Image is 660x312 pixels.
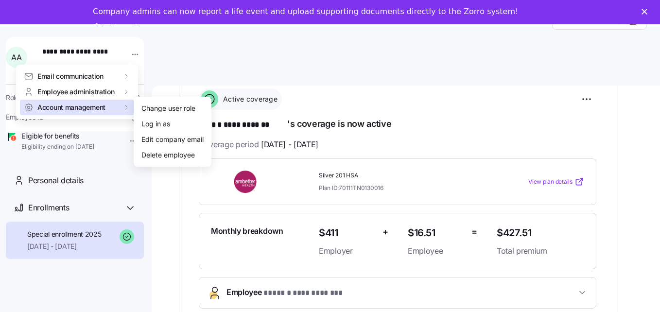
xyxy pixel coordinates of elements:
[642,9,651,15] div: Close
[141,150,195,160] div: Delete employee
[37,71,104,81] span: Email communication
[93,22,154,33] a: Take a tour
[141,119,170,129] div: Log in as
[37,87,115,97] span: Employee administration
[37,103,105,112] span: Account management
[141,103,195,114] div: Change user role
[141,134,204,145] div: Edit company email
[93,7,518,17] div: Company admins can now report a life event and upload supporting documents directly to the Zorro ...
